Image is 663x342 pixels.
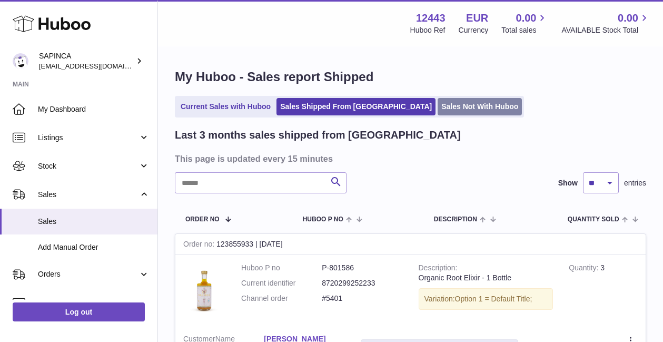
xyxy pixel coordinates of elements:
span: Order No [185,216,220,223]
span: Description [434,216,477,223]
h1: My Huboo - Sales report Shipped [175,69,646,85]
span: 0.00 [618,11,638,25]
a: Sales Not With Huboo [438,98,522,115]
td: 3 [561,255,646,326]
span: My Dashboard [38,104,150,114]
dt: Current identifier [241,278,322,288]
label: Show [558,178,578,188]
span: Usage [38,298,150,308]
a: 0.00 AVAILABLE Stock Total [561,11,650,35]
a: Current Sales with Huboo [177,98,274,115]
h3: This page is updated every 15 minutes [175,153,644,164]
strong: 12443 [416,11,446,25]
a: Log out [13,302,145,321]
strong: Quantity [569,263,600,275]
span: Huboo P no [303,216,343,223]
strong: Order no [183,240,216,251]
img: info@sapinca.com [13,53,28,69]
span: Stock [38,161,138,171]
div: Organic Root Elixir - 1 Bottle [419,273,553,283]
span: 0.00 [516,11,537,25]
span: Total sales [501,25,548,35]
a: Sales Shipped From [GEOGRAPHIC_DATA] [276,98,436,115]
strong: EUR [466,11,488,25]
span: Quantity Sold [568,216,619,223]
strong: Description [419,263,458,275]
dd: #5401 [322,294,402,304]
span: AVAILABLE Stock Total [561,25,650,35]
span: [EMAIL_ADDRESS][DOMAIN_NAME] [39,62,155,70]
h2: Last 3 months sales shipped from [GEOGRAPHIC_DATA] [175,128,461,142]
span: Option 1 = Default Title; [455,295,532,303]
img: Sapinca-OrganicRootElixir1bottle_nobackground.png [183,263,225,316]
span: Add Manual Order [38,242,150,252]
span: Orders [38,269,138,279]
span: entries [624,178,646,188]
span: Sales [38,190,138,200]
dt: Huboo P no [241,263,322,273]
dd: P-801586 [322,263,402,273]
span: Sales [38,217,150,227]
span: Listings [38,133,138,143]
div: 123855933 | [DATE] [175,234,646,255]
div: Huboo Ref [410,25,446,35]
div: SAPINCA [39,51,134,71]
dd: 8720299252233 [322,278,402,288]
div: Currency [459,25,489,35]
a: 0.00 Total sales [501,11,548,35]
dt: Channel order [241,294,322,304]
div: Variation: [419,288,553,310]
